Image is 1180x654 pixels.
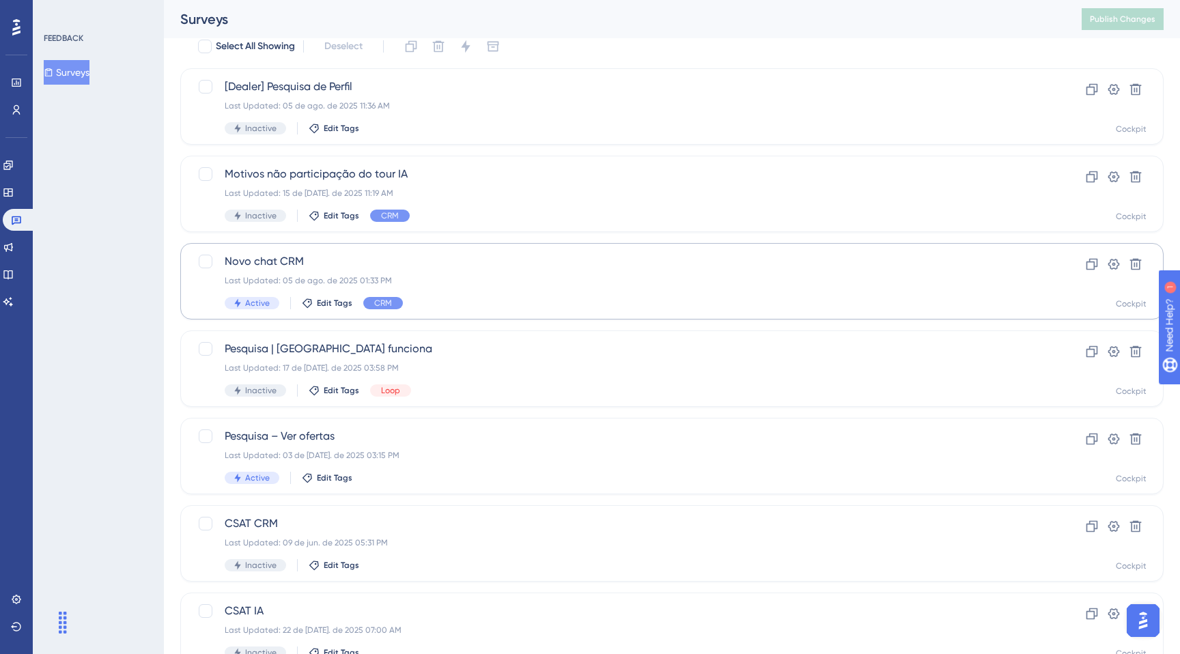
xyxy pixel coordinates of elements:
[324,560,359,571] span: Edit Tags
[225,275,1010,286] div: Last Updated: 05 de ago. de 2025 01:33 PM
[381,210,399,221] span: CRM
[225,166,1010,182] span: Motivos não participação do tour IA
[245,560,277,571] span: Inactive
[225,625,1010,636] div: Last Updated: 22 de [DATE]. de 2025 07:00 AM
[324,385,359,396] span: Edit Tags
[1123,600,1164,641] iframe: UserGuiding AI Assistant Launcher
[225,603,1010,619] span: CSAT IA
[44,33,83,44] div: FEEDBACK
[1116,211,1147,222] div: Cockpit
[225,341,1010,357] span: Pesquisa | [GEOGRAPHIC_DATA] funciona
[312,34,375,59] button: Deselect
[32,3,85,20] span: Need Help?
[1082,8,1164,30] button: Publish Changes
[245,472,270,483] span: Active
[1090,14,1155,25] span: Publish Changes
[225,253,1010,270] span: Novo chat CRM
[44,60,89,85] button: Surveys
[1116,298,1147,309] div: Cockpit
[302,298,352,309] button: Edit Tags
[216,38,295,55] span: Select All Showing
[225,537,1010,548] div: Last Updated: 09 de jun. de 2025 05:31 PM
[225,79,1010,95] span: [Dealer] Pesquisa de Perfil
[324,38,363,55] span: Deselect
[245,210,277,221] span: Inactive
[225,188,1010,199] div: Last Updated: 15 de [DATE]. de 2025 11:19 AM
[225,362,1010,373] div: Last Updated: 17 de [DATE]. de 2025 03:58 PM
[309,385,359,396] button: Edit Tags
[374,298,392,309] span: CRM
[309,560,359,571] button: Edit Tags
[245,298,270,309] span: Active
[1116,386,1147,397] div: Cockpit
[52,602,74,643] div: Arrastar
[245,385,277,396] span: Inactive
[1116,560,1147,571] div: Cockpit
[324,210,359,221] span: Edit Tags
[309,123,359,134] button: Edit Tags
[302,472,352,483] button: Edit Tags
[1116,473,1147,484] div: Cockpit
[317,472,352,483] span: Edit Tags
[381,385,400,396] span: Loop
[324,123,359,134] span: Edit Tags
[225,428,1010,444] span: Pesquisa – Ver ofertas
[1116,124,1147,134] div: Cockpit
[180,10,1048,29] div: Surveys
[245,123,277,134] span: Inactive
[225,100,1010,111] div: Last Updated: 05 de ago. de 2025 11:36 AM
[95,7,99,18] div: 1
[225,515,1010,532] span: CSAT CRM
[317,298,352,309] span: Edit Tags
[309,210,359,221] button: Edit Tags
[225,450,1010,461] div: Last Updated: 03 de [DATE]. de 2025 03:15 PM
